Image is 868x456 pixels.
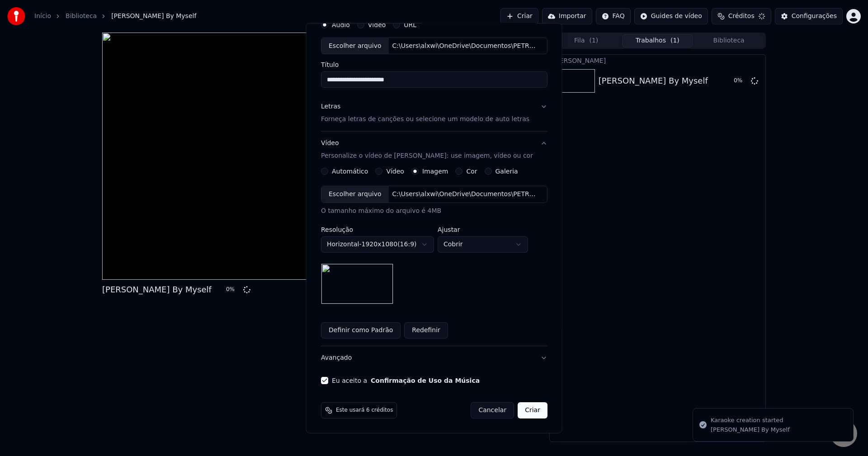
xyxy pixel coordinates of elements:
[388,190,542,199] div: C:\Users\alxwi\OneDrive\Documentos\PETROPOLIS\KARAOKE_ESPECIAL\INTRO_MARCA\CAPA_YOUTUBE\ART\CELIN...
[438,226,528,233] label: Ajustar
[371,377,480,384] button: Eu aceito a
[336,407,393,414] span: Este usará 6 créditos
[321,346,547,370] button: Avançado
[321,132,547,168] button: VídeoPersonalize o vídeo de [PERSON_NAME]: use imagem, vídeo ou cor
[321,95,547,131] button: LetrasForneça letras de canções ou selecione um modelo de auto letras
[321,322,401,338] button: Definir como Padrão
[471,402,514,418] button: Cancelar
[332,377,480,384] label: Eu aceito a
[332,168,368,174] label: Automático
[321,115,529,124] p: Forneça letras de canções ou selecione um modelo de auto letras
[321,207,547,216] div: O tamanho máximo do arquivo é 4MB
[321,151,533,160] p: Personalize o vídeo de [PERSON_NAME]: use imagem, vídeo ou cor
[386,168,404,174] label: Vídeo
[321,61,547,68] label: Título
[321,186,389,202] div: Escolher arquivo
[321,102,340,111] div: Letras
[404,21,416,28] label: URL
[321,168,547,346] div: VídeoPersonalize o vídeo de [PERSON_NAME]: use imagem, vídeo ou cor
[368,21,386,28] label: Vídeo
[466,168,477,174] label: Cor
[321,226,434,233] label: Resolução
[404,322,448,338] button: Redefinir
[388,41,542,50] div: C:\Users\alxwi\OneDrive\Documentos\PETROPOLIS\KARAOKE_ESPECIAL\[PERSON_NAME] By Myself.mp3
[495,168,518,174] label: Galeria
[422,168,448,174] label: Imagem
[321,139,533,160] div: Vídeo
[518,402,547,418] button: Criar
[321,38,389,54] div: Escolher arquivo
[332,21,350,28] label: Áudio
